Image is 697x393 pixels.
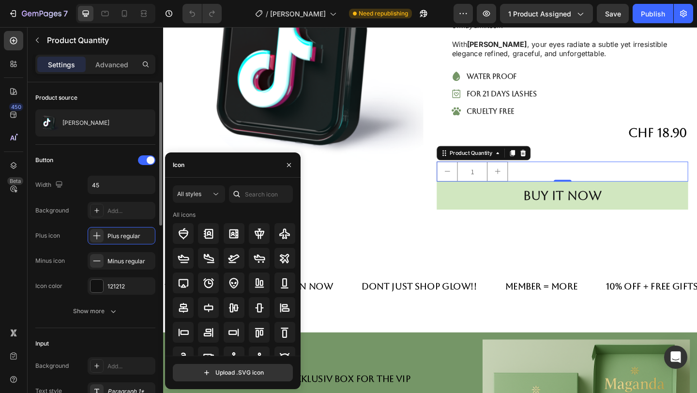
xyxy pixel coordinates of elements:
[1,275,102,288] p: 10% Off + FrEE gifts
[35,282,62,290] div: Icon color
[107,232,153,241] div: Plus regular
[35,362,69,370] div: Background
[177,190,201,197] span: All styles
[107,257,153,266] div: Minus regular
[331,14,396,23] strong: [PERSON_NAME]
[641,9,665,19] div: Publish
[88,176,155,194] input: Auto
[107,282,153,291] div: 121212
[392,174,477,193] div: Buy it now
[9,376,322,389] p: Maganda box exklusiv box for the vip
[482,275,582,288] p: 10% Off + FrEE gifts
[35,93,77,102] div: Product source
[35,179,65,192] div: Width
[266,9,268,19] span: /
[173,161,184,169] div: Icon
[508,9,571,19] span: 1 product assigned
[353,147,375,167] button: increment
[298,105,571,125] div: CHF 18.90
[163,27,697,393] iframe: Design area
[39,113,59,133] img: product feature img
[133,275,185,288] p: join now
[95,60,128,70] p: Advanced
[359,9,408,18] span: Need republishing
[9,103,23,111] div: 450
[664,346,687,369] div: Open Intercom Messenger
[7,177,23,185] div: Beta
[4,4,72,23] button: 7
[35,302,155,320] button: Show more
[173,185,225,203] button: All styles
[298,168,571,198] button: Buy it now
[330,86,407,97] p: cruelty Free
[35,156,53,165] div: Button
[216,275,341,288] p: dont just shop Glow!!
[320,147,353,167] input: quantity
[298,125,571,146] div: Quantity
[62,120,109,126] p: [PERSON_NAME]
[202,368,264,378] div: Upload .SVG icon
[73,306,118,316] div: Show more
[35,231,60,240] div: Plus icon
[330,48,407,60] p: water proof
[229,185,293,203] input: Search icon
[107,207,153,215] div: Add...
[47,34,152,46] p: Product Quantity
[310,133,360,141] div: Product Quantity
[63,8,68,19] p: 7
[107,362,153,371] div: Add...
[372,275,451,288] p: Member = More
[270,9,326,19] span: [PERSON_NAME]
[330,67,407,78] p: for 21 days lashes
[314,14,570,34] p: With , your eyes radiate a subtle yet irresistible elegance refined, graceful, and unforgettable.
[35,339,49,348] div: Input
[48,60,75,70] p: Settings
[298,147,320,167] button: decrement
[35,257,65,265] div: Minus icon
[500,4,593,23] button: 1 product assigned
[597,4,629,23] button: Save
[605,10,621,18] span: Save
[173,364,293,381] button: Upload .SVG icon
[173,211,196,219] div: All icons
[182,4,222,23] div: Undo/Redo
[633,4,673,23] button: Publish
[35,206,69,215] div: Background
